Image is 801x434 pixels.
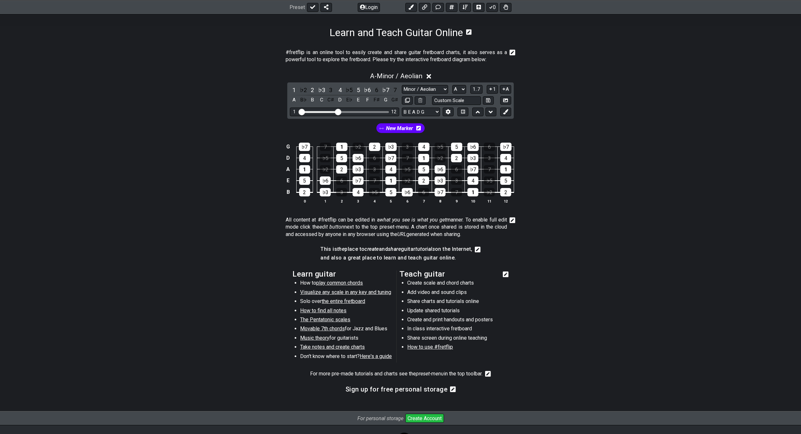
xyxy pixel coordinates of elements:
span: How to find all notes [300,307,346,314]
div: 1 [418,154,429,162]
em: share [388,246,401,252]
li: Create scale and chord charts [407,279,499,288]
span: Preset [290,4,305,10]
div: ♭7 [435,188,446,196]
h2: Learn guitar [292,270,393,278]
div: ♭5 [402,165,413,174]
button: Add Text [432,3,444,12]
div: ♭6 [435,165,446,174]
div: 3 [484,154,495,162]
div: 2 [418,176,429,185]
div: ♭6 [320,176,331,185]
em: the [337,246,345,252]
div: ♭6 [402,188,413,196]
button: Open sort Window [459,3,471,12]
th: 11 [481,198,498,204]
span: Click to edit [286,49,507,63]
div: 6 [451,165,462,174]
div: 2 [299,188,310,196]
div: 1 [336,143,347,151]
select: Tonic/Root [452,85,466,94]
div: ♭5 [320,154,331,162]
button: 1..7 [470,85,483,94]
div: 5 [451,143,462,151]
span: Visualize any scale in any key and tuning [300,289,391,295]
div: 7 [451,188,462,196]
div: toggle color [327,96,335,104]
div: toggle color [373,86,381,94]
div: toggle color [382,96,390,104]
i: Edit [510,216,515,224]
button: Create Account [405,414,444,423]
button: Toggle Dexterity for all fretkits [500,3,511,12]
th: 9 [448,198,465,204]
li: Add video and sound clips [407,289,499,298]
button: A [500,85,511,94]
div: toggle color [382,86,390,94]
div: 1 [299,165,310,174]
div: 7 [369,176,380,185]
div: toggle color [336,86,344,94]
div: ♭2 [435,154,446,162]
div: ♭3 [435,176,446,185]
div: 4 [467,176,478,185]
th: 2 [334,198,350,204]
th: 7 [416,198,432,204]
p: All content at #fretflip can be edited in a manner. To enable full edit mode click the next to th... [286,216,507,238]
div: toggle color [308,86,317,94]
div: ♭5 [369,188,380,196]
div: toggle color [318,86,326,94]
div: 1 [293,109,296,115]
button: Edit Tuning [443,108,454,116]
div: 4 [500,154,511,162]
div: 5 [500,176,511,185]
div: 6 [369,154,380,162]
td: G [284,141,292,153]
th: 3 [350,198,366,204]
span: Click to edit [310,370,483,378]
button: Move up [472,108,483,116]
em: what you see is what you get [380,217,447,223]
div: toggle color [299,86,308,94]
th: 1 [317,198,334,204]
div: 2 [451,154,462,162]
span: Take notes and create charts [300,344,365,350]
li: Share screen during online teaching [407,335,499,344]
button: Move down [485,108,496,116]
button: Add media link [419,3,430,12]
button: Login [358,3,380,12]
div: toggle color [327,86,335,94]
div: ♭3 [353,165,364,174]
div: 3 [402,143,413,151]
div: 5 [336,154,347,162]
li: for Jazz and Blues [300,325,392,334]
div: 4 [353,188,364,196]
div: 3 [369,165,380,174]
li: Solo over [300,298,392,307]
div: ♭3 [467,154,478,162]
div: 12 [391,109,396,115]
i: Drag and drop to re-order [379,126,384,131]
li: Share charts and tutorials online [407,298,499,307]
div: 1 [500,165,511,174]
div: 7 [484,165,495,174]
th: 0 [296,198,313,204]
i: Edit [450,386,456,393]
div: toggle color [354,86,363,94]
div: 2 [500,188,511,196]
em: tutorials [415,246,435,252]
div: ♭2 [353,143,364,151]
i: Edit [503,270,509,278]
p: For more pre-made tutorials and charts see the in the top toolbar. [310,370,483,377]
div: toggle color [308,96,317,104]
th: 10 [465,198,481,204]
li: for guitarists [300,335,392,344]
button: Done edit! [307,3,318,12]
div: 4 [418,143,429,151]
button: Create Image [500,96,511,105]
span: play common chords [316,280,363,286]
div: ♭2 [320,165,331,174]
th: 5 [383,198,399,204]
div: 3 [451,176,462,185]
i: Edit [510,49,515,57]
